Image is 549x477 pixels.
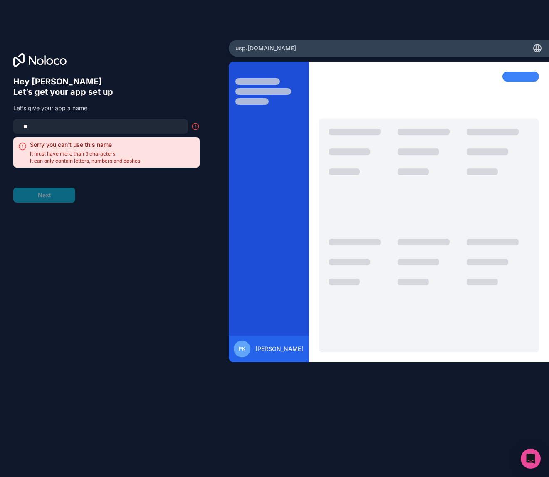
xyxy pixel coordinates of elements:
h2: Sorry you can't use this name [30,141,140,149]
h6: Let’s get your app set up [13,87,200,97]
div: Open Intercom Messenger [521,449,541,469]
span: usp .[DOMAIN_NAME] [235,44,296,52]
span: It can only contain letters, numbers and dashes [30,158,140,164]
p: Let’s give your app a name [13,104,200,112]
h6: Hey [PERSON_NAME] [13,77,200,87]
span: It must have more than 3 characters [30,151,140,157]
span: [PERSON_NAME] [255,345,303,353]
span: PK [239,346,245,352]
